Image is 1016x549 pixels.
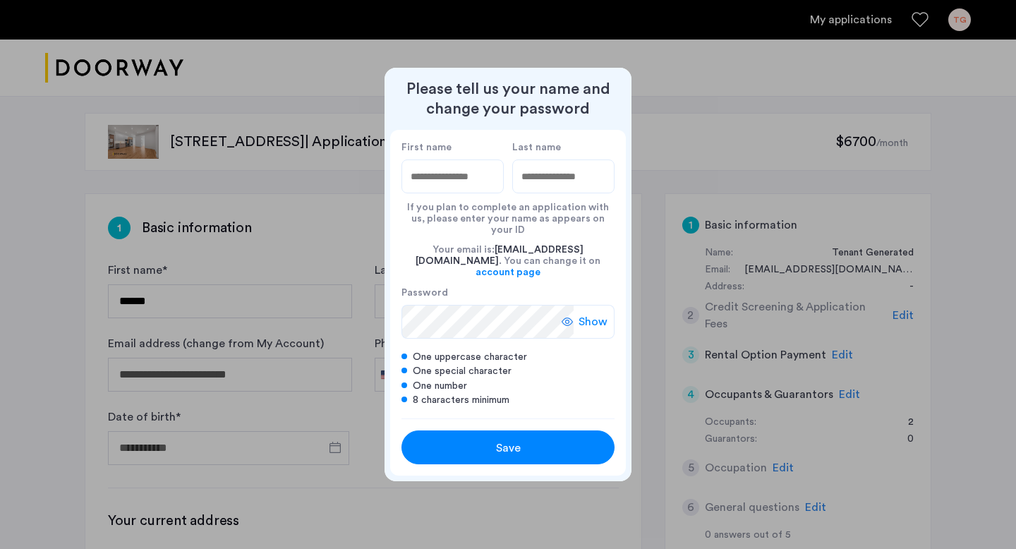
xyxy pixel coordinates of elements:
[476,267,540,278] a: account page
[496,440,521,457] span: Save
[416,245,583,266] span: [EMAIL_ADDRESS][DOMAIN_NAME]
[401,286,574,299] label: Password
[512,141,615,154] label: Last name
[401,364,615,378] div: One special character
[579,313,607,330] span: Show
[401,393,615,407] div: 8 characters minimum
[401,193,615,236] div: If you plan to complete an application with us, please enter your name as appears on your ID
[401,141,504,154] label: First name
[401,379,615,393] div: One number
[401,430,615,464] button: button
[390,79,626,119] h2: Please tell us your name and change your password
[401,236,615,286] div: Your email is: . You can change it on
[401,350,615,364] div: One uppercase character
